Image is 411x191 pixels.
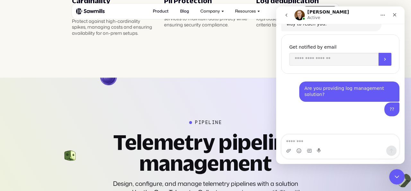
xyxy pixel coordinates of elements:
div: Block PII from being sent to external services to maintain data privacy while ensuring security c... [164,10,247,28]
div: Company [200,9,220,14]
div: Resources [235,9,256,14]
a: StartTrial [303,6,337,17]
a: Product [150,6,172,17]
div: Automatically aggregate and dedup logs based on a predefined set of criteria to streamline data p... [256,10,339,28]
a: Blog [177,6,192,17]
div: Protect against high-cardinality spikes, managing costs and ensuring availability for on-prem set... [72,18,155,36]
iframe: Intercom live chat [389,169,405,185]
iframe: Intercom live chat [276,6,405,164]
div: pipeline [195,120,222,125]
h2: Telemetry pipeline management [105,131,306,173]
div: Company [197,6,227,17]
div: Resources [232,6,263,17]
